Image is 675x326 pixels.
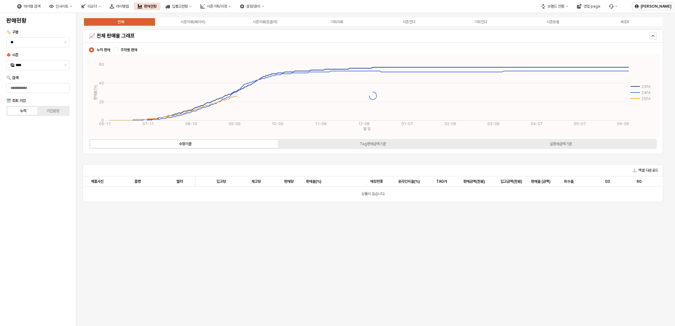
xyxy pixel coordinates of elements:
button: 시즌기획/리뷰 [197,3,235,10]
label: 실판매금액기준 [467,141,655,147]
span: 입고량 [216,179,226,184]
span: 🔍 검색 [6,76,18,80]
label: 전체 [85,19,157,25]
div: 기간설정 [46,109,59,113]
button: 설정/관리 [236,3,268,10]
label: 시즌용품 [517,19,589,25]
span: 🗓️ 조회 기간 [6,98,26,103]
span: 품명 [134,179,141,184]
button: 영업 page [573,3,604,10]
h5: 📈 전체 판매율 그래프 [89,33,514,39]
span: 판매율 (금액) [531,179,550,184]
div: 설정/관리 [246,4,260,9]
div: 시즌의류(토들러) [253,20,277,24]
button: 제안 사항 표시 [62,37,69,47]
div: 아이템 검색 [24,4,40,9]
div: 상품이 없습니다 [83,187,663,202]
span: 판매율(%) [306,179,321,184]
button: 브랜드 전환 [537,3,572,10]
button: 인사이트 [45,3,76,10]
div: 시즌의류(베이비) [181,20,205,24]
label: 기간설정 [38,108,67,114]
div: 시즌언더 [403,20,415,24]
label: 누적 [9,108,38,114]
span: 입고금액(천원) [501,179,522,184]
span: 주차별 판매 [120,47,137,52]
div: 영업 page [583,4,600,9]
div: 누적 [20,109,26,113]
span: 제품사진 [91,179,104,184]
label: 시즌언더 [373,19,445,25]
div: 리오더 [87,4,97,9]
button: 판매현황 [134,3,160,10]
div: 입출고현황 [172,4,188,9]
div: 판매현황 [144,4,157,9]
label: 시즌의류(토들러) [229,19,301,25]
div: 브랜드 전환 [548,4,564,9]
span: TAG가 [436,179,447,184]
div: 실판매금액기준 [550,142,572,146]
span: 회수율 [564,179,574,184]
button: Hide [649,32,657,40]
span: 🏷️ 구분 [6,30,18,34]
label: 기획의류 [301,19,373,25]
div: 기획의류 [331,20,343,24]
button: [PERSON_NAME] [632,3,674,10]
p: [PERSON_NAME] [641,4,672,9]
span: 03 [605,179,610,184]
label: Tag판매금액기준 [279,141,467,147]
label: 기획언더 [445,19,517,25]
h4: 판매현황 [6,17,70,24]
div: 인사이트 [56,4,68,9]
label: 복종X [589,19,661,25]
div: 복종X [621,20,629,24]
button: 리오더 [77,3,105,10]
button: 입출고현황 [162,3,195,10]
div: Tag판매금액기준 [360,142,386,146]
div: 버그 제보 및 기능 개선 요청 [605,3,621,10]
button: 엑셀 다운로드 [630,166,661,174]
span: 판매량 [284,179,294,184]
label: 수량기준 [91,141,279,147]
span: 온라인비율(%) [398,179,420,184]
span: 재고량 [251,179,261,184]
span: 🍁 시즌 [6,53,18,57]
div: 시즌용품 [547,20,559,24]
label: 시즌의류(베이비) [157,19,229,25]
span: 누적 판매 [97,47,110,52]
div: 아이템맵 [116,4,129,9]
div: 수량기준 [179,142,192,146]
button: 아이템 검색 [13,3,44,10]
button: 아이템맵 [106,3,133,10]
div: 기획언더 [474,20,487,24]
span: 60 [637,179,642,184]
span: 컬러 [176,179,183,184]
div: 시즌기획/리뷰 [207,4,227,9]
button: 제안 사항 표시 [62,60,69,70]
span: 매장편중 [370,179,383,184]
span: 판매금액(천원) [463,179,485,184]
div: 전체 [118,20,124,24]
